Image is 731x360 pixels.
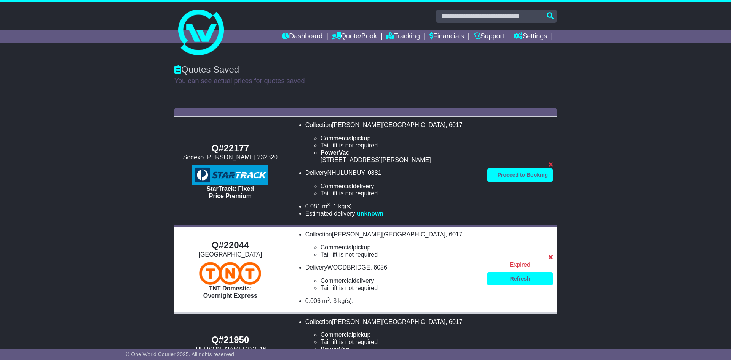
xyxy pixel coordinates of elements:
li: pickup [321,331,480,338]
span: [PERSON_NAME][GEOGRAPHIC_DATA] [332,231,445,238]
a: Tracking [386,30,420,43]
span: , 6017 [445,122,462,128]
span: Commercial [321,135,353,141]
span: , 6017 [445,319,462,325]
div: Quotes Saved [174,64,557,75]
li: delivery [321,182,480,190]
li: Tail lift is not required [321,251,480,258]
span: StarTrack: Fixed Price Premium [207,186,254,199]
sup: 3 [327,202,330,207]
img: TNT Domestic: Overnight Express [199,262,261,285]
li: delivery [321,277,480,284]
span: 1 [333,203,337,209]
div: [PERSON_NAME] 232216 [178,346,283,353]
a: Settings [514,30,547,43]
div: PowerVac [321,149,480,156]
li: Tail lift is not required [321,284,480,292]
span: 0.081 [305,203,321,209]
div: Expired [487,261,553,268]
li: Collection [305,121,480,163]
span: unknown [357,210,383,217]
a: Refresh [487,272,553,285]
span: © One World Courier 2025. All rights reserved. [126,351,236,357]
sup: 3 [327,297,330,302]
span: , 0881 [364,170,381,176]
img: StarTrack: Fixed Price Premium [192,165,268,186]
span: NHULUNBUY [327,170,365,176]
li: Collection [305,231,480,259]
a: Support [474,30,504,43]
li: pickup [321,135,480,142]
span: kg(s). [338,203,354,209]
li: Estimated delivery [305,210,480,217]
span: WOODBRIDGE [327,264,370,271]
div: Q#21950 [178,335,283,346]
span: Commercial [321,278,353,284]
span: 0.006 [305,298,321,304]
span: Commercial [321,331,353,338]
li: pickup [321,244,480,251]
span: TNT Domestic: Overnight Express [203,285,257,299]
span: m . [322,298,331,304]
a: Financials [429,30,464,43]
li: Tail lift is not required [321,338,480,346]
li: Tail lift is not required [321,190,480,197]
li: Tail lift is not required [321,142,480,149]
span: [PERSON_NAME][GEOGRAPHIC_DATA] [332,122,445,128]
div: [GEOGRAPHIC_DATA] [178,251,283,258]
li: Delivery [305,169,480,197]
a: Quote/Book [332,30,377,43]
div: PowerVac [321,346,480,353]
span: Commercial [321,244,353,251]
div: Q#22177 [178,143,283,154]
div: [STREET_ADDRESS][PERSON_NAME] [321,156,480,163]
span: [PERSON_NAME][GEOGRAPHIC_DATA] [332,319,445,325]
span: m . [322,203,331,209]
p: You can see actual prices for quotes saved [174,77,557,86]
a: Dashboard [282,30,322,43]
div: Q#22044 [178,240,283,251]
span: kg(s). [338,298,354,304]
a: Proceed to Booking [487,168,553,182]
span: , 6056 [370,264,387,271]
span: Commercial [321,183,353,189]
span: 3 [333,298,337,304]
div: Sodexo [PERSON_NAME] 232320 [178,154,283,161]
span: , 6017 [445,231,462,238]
li: Delivery [305,264,480,292]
